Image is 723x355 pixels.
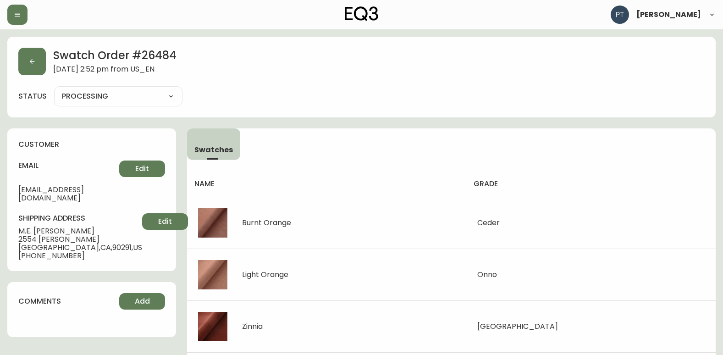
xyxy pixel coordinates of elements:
button: Edit [119,161,165,177]
span: Add [135,296,150,306]
span: Swatches [194,145,233,155]
span: [GEOGRAPHIC_DATA] [477,321,558,332]
span: [PHONE_NUMBER] [18,252,142,260]
img: 986dcd8e1aab7847125929f325458823 [611,6,629,24]
button: Edit [142,213,188,230]
span: Edit [135,164,149,174]
span: [PERSON_NAME] [636,11,701,18]
span: [DATE] 2:52 pm from US_EN [53,65,177,75]
span: Ceder [477,217,500,228]
h4: customer [18,139,165,150]
div: Light Orange [242,271,288,279]
div: Burnt Orange [242,219,291,227]
label: status [18,91,47,101]
span: M.E. [PERSON_NAME] [18,227,142,235]
h4: shipping address [18,213,142,223]
div: Zinnia [242,322,263,331]
img: logo [345,6,379,21]
span: 2554 [PERSON_NAME] [18,235,142,244]
h4: comments [18,296,61,306]
span: [GEOGRAPHIC_DATA] , CA , 90291 , US [18,244,142,252]
h4: grade [474,179,708,189]
h4: email [18,161,119,171]
h4: name [194,179,459,189]
h2: Swatch Order # 26484 [53,48,177,65]
span: [EMAIL_ADDRESS][DOMAIN_NAME] [18,186,119,202]
span: Edit [158,216,172,227]
span: Onno [477,269,497,280]
img: 2653578b-cf04-4500-b6af-12e1e018b121.jpg-thumb.jpg [198,260,227,289]
img: facb86bb-c101-4a37-b6fb-4b2440613708.jpg-thumb.jpg [198,208,227,238]
button: Add [119,293,165,310]
img: af07da82-cf11-4252-b2ed-54bafe0690e6.jpg-thumb.jpg [198,312,227,341]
